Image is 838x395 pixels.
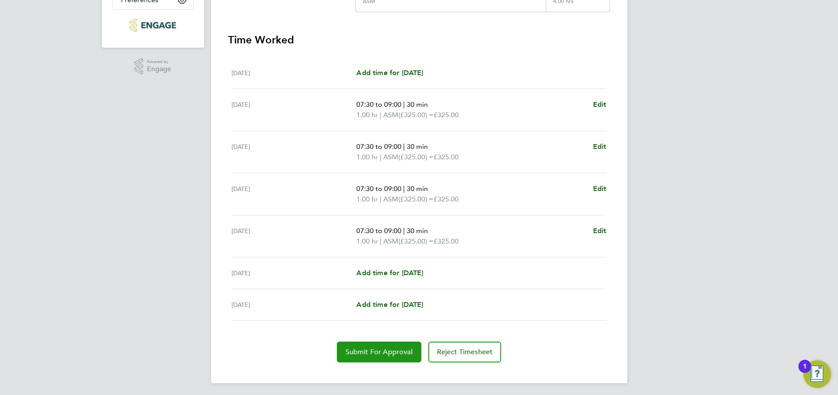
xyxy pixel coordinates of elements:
[380,237,382,245] span: |
[593,142,606,151] span: Edit
[398,195,434,203] span: (£325.00) =
[356,142,401,151] span: 07:30 to 09:00
[803,366,807,378] div: 1
[593,184,606,193] span: Edit
[407,100,428,109] span: 30 min
[147,66,171,73] span: Engage
[428,342,502,362] button: Reject Timesheet
[803,360,831,388] button: Open Resource Center, 1 new notification
[130,18,176,32] img: pcrnet-logo-retina.png
[593,100,606,109] span: Edit
[380,153,382,161] span: |
[337,342,421,362] button: Submit For Approval
[232,268,357,278] div: [DATE]
[407,184,428,193] span: 30 min
[356,69,423,77] span: Add time for [DATE]
[398,111,434,119] span: (£325.00) =
[356,237,378,245] span: 1.00 hr
[356,68,423,78] a: Add time for [DATE]
[356,111,378,119] span: 1.00 hr
[437,348,493,356] span: Reject Timesheet
[232,300,357,310] div: [DATE]
[346,348,413,356] span: Submit For Approval
[356,184,401,193] span: 07:30 to 09:00
[380,195,382,203] span: |
[403,184,405,193] span: |
[398,153,434,161] span: (£325.00) =
[356,300,423,310] a: Add time for [DATE]
[356,268,423,278] a: Add time for [DATE]
[593,227,606,235] span: Edit
[147,58,171,66] span: Powered by
[134,58,171,75] a: Powered byEngage
[593,142,606,152] a: Edit
[434,111,459,119] span: £325.00
[403,227,405,235] span: |
[403,142,405,151] span: |
[356,100,401,109] span: 07:30 to 09:00
[232,226,357,247] div: [DATE]
[398,237,434,245] span: (£325.00) =
[403,100,405,109] span: |
[356,195,378,203] span: 1.00 hr
[593,226,606,236] a: Edit
[356,153,378,161] span: 1.00 hr
[383,152,398,162] span: ASM
[383,236,398,247] span: ASM
[356,300,423,309] span: Add time for [DATE]
[232,184,357,204] div: [DATE]
[593,99,606,110] a: Edit
[380,111,382,119] span: |
[407,227,428,235] span: 30 min
[407,142,428,151] span: 30 min
[232,68,357,78] div: [DATE]
[593,184,606,194] a: Edit
[383,194,398,204] span: ASM
[356,269,423,277] span: Add time for [DATE]
[232,99,357,120] div: [DATE]
[356,227,401,235] span: 07:30 to 09:00
[228,33,610,47] h3: Time Worked
[434,237,459,245] span: £325.00
[434,195,459,203] span: £325.00
[112,18,194,32] a: Go to home page
[383,110,398,120] span: ASM
[232,142,357,162] div: [DATE]
[434,153,459,161] span: £325.00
